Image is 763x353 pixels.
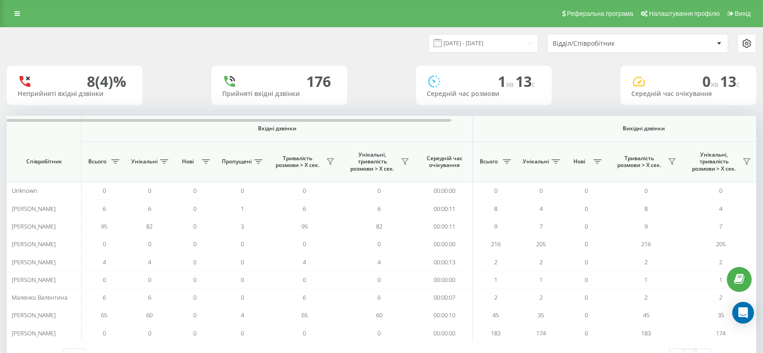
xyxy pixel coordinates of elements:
[427,90,541,98] div: Середній час розмови
[241,205,244,213] span: 1
[416,324,473,342] td: 00:00:00
[241,311,244,319] span: 4
[736,79,740,89] span: c
[585,240,588,248] span: 0
[12,293,67,301] span: Маленко Валентина
[536,240,546,248] span: 205
[644,205,648,213] span: 8
[515,72,535,91] span: 13
[719,186,722,195] span: 0
[301,222,308,230] span: 95
[303,276,306,284] span: 0
[568,158,591,165] span: Нові
[649,10,720,17] span: Налаштування профілю
[416,253,473,271] td: 00:00:13
[494,258,497,266] span: 2
[303,240,306,248] span: 0
[193,276,196,284] span: 0
[492,311,499,319] span: 45
[12,311,56,319] span: [PERSON_NAME]
[539,186,543,195] span: 0
[718,311,724,319] span: 35
[498,72,515,91] span: 1
[12,276,56,284] span: [PERSON_NAME]
[643,311,649,319] span: 45
[193,205,196,213] span: 0
[303,293,306,301] span: 6
[148,240,151,248] span: 0
[702,72,720,91] span: 0
[193,311,196,319] span: 0
[377,293,381,301] span: 6
[148,186,151,195] span: 0
[539,258,543,266] span: 2
[585,205,588,213] span: 0
[377,205,381,213] span: 6
[585,311,588,319] span: 0
[87,73,126,90] div: 8 (4)%
[222,158,252,165] span: Пропущені
[585,222,588,230] span: 0
[103,186,106,195] span: 0
[377,276,381,284] span: 0
[491,329,501,337] span: 183
[241,222,244,230] span: 3
[103,276,106,284] span: 0
[148,258,151,266] span: 4
[688,151,740,172] span: Унікальні, тривалість розмови > Х сек.
[644,222,648,230] span: 9
[719,205,722,213] span: 4
[711,79,720,89] span: хв
[377,240,381,248] span: 0
[539,293,543,301] span: 2
[12,258,56,266] span: [PERSON_NAME]
[720,72,740,91] span: 13
[532,79,535,89] span: c
[241,276,244,284] span: 0
[176,158,199,165] span: Нові
[148,293,151,301] span: 6
[416,218,473,235] td: 00:00:11
[101,311,107,319] span: 65
[12,240,56,248] span: [PERSON_NAME]
[539,222,543,230] span: 7
[14,158,73,165] span: Співробітник
[644,293,648,301] span: 2
[193,258,196,266] span: 0
[241,329,244,337] span: 0
[346,151,398,172] span: Унікальні, тривалість розмови > Х сек.
[539,205,543,213] span: 4
[494,276,497,284] span: 1
[631,90,745,98] div: Середній час очікування
[539,276,543,284] span: 1
[719,276,722,284] span: 1
[101,222,107,230] span: 95
[585,329,588,337] span: 0
[491,240,501,248] span: 216
[146,222,153,230] span: 82
[641,329,651,337] span: 183
[376,311,382,319] span: 60
[585,186,588,195] span: 0
[494,222,497,230] span: 9
[494,293,497,301] span: 2
[12,205,56,213] span: [PERSON_NAME]
[416,271,473,289] td: 00:00:00
[131,158,157,165] span: Унікальні
[146,311,153,319] span: 60
[735,10,751,17] span: Вихід
[377,329,381,337] span: 0
[377,186,381,195] span: 0
[538,311,544,319] span: 35
[644,276,648,284] span: 1
[148,329,151,337] span: 0
[716,329,725,337] span: 174
[303,186,306,195] span: 0
[506,79,515,89] span: хв
[494,186,497,195] span: 0
[423,155,466,169] span: Середній час очікування
[585,276,588,284] span: 0
[416,200,473,217] td: 00:00:11
[719,258,722,266] span: 2
[585,258,588,266] span: 0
